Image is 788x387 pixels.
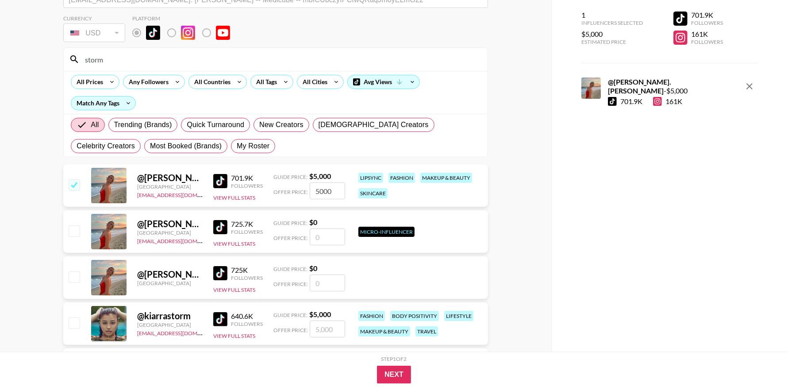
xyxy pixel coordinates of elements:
button: Next [377,366,411,383]
div: @ kiarrastorm [137,310,203,321]
span: Offer Price: [273,327,308,333]
div: - $ 5,000 [608,77,739,95]
button: View Full Stats [213,240,255,247]
span: New Creators [259,120,304,130]
span: [DEMOGRAPHIC_DATA] Creators [319,120,429,130]
span: Guide Price: [273,174,308,180]
div: [GEOGRAPHIC_DATA] [137,229,203,236]
strong: @ [PERSON_NAME].[PERSON_NAME] [608,77,671,95]
div: @ [PERSON_NAME].[PERSON_NAME] [137,218,203,229]
div: Followers [231,182,263,189]
img: TikTok [213,174,227,188]
div: body positivity [390,311,439,321]
button: View Full Stats [213,333,255,339]
div: Followers [231,275,263,281]
img: TikTok [146,26,160,40]
div: 701.9K [620,97,642,106]
div: [GEOGRAPHIC_DATA] [137,183,203,190]
div: Platform [132,15,237,22]
span: My Roster [237,141,269,151]
span: Quick Turnaround [187,120,244,130]
div: 161K [691,30,723,39]
div: travel [415,326,438,337]
button: View Full Stats [213,286,255,293]
div: lifestyle [444,311,473,321]
div: All Prices [71,75,105,89]
img: TikTok [213,220,227,234]
span: Most Booked (Brands) [150,141,222,151]
div: Any Followers [123,75,170,89]
img: TikTok [213,266,227,280]
div: USD [65,25,123,41]
div: 701.9K [231,174,263,182]
div: Followers [231,228,263,235]
img: Instagram [181,26,195,40]
div: lipsync [358,173,383,183]
div: 640.6K [231,312,263,321]
div: Currency [63,15,125,22]
div: makeup & beauty [358,326,410,337]
img: YouTube [216,26,230,40]
div: fashion [358,311,385,321]
div: @ [PERSON_NAME].[PERSON_NAME] [137,172,203,183]
div: Remove selected talent to change platforms [132,23,237,42]
input: 5,000 [310,182,345,199]
strong: $ 5,000 [309,172,331,180]
div: [GEOGRAPHIC_DATA] [137,321,203,328]
input: 5,000 [310,321,345,337]
div: Step 1 of 2 [381,356,407,362]
div: skincare [358,188,388,198]
input: 0 [310,228,345,245]
input: 0 [310,275,345,291]
button: remove [741,77,758,95]
div: @ [PERSON_NAME].[PERSON_NAME] [137,269,203,280]
div: 725.7K [231,220,263,228]
div: Match Any Tags [71,97,135,110]
div: 161K [653,97,682,106]
span: Guide Price: [273,312,308,318]
strong: $ 5,000 [309,310,331,318]
span: Guide Price: [273,220,308,226]
div: makeup & beauty [420,173,472,183]
span: Offer Price: [273,235,308,241]
div: Followers [691,19,723,26]
span: Guide Price: [273,266,308,272]
div: All Tags [251,75,279,89]
div: Avg Views [348,75,419,89]
div: 725K [231,266,263,275]
div: $5,000 [581,30,643,39]
div: Followers [231,321,263,327]
div: 1 [581,11,643,19]
img: TikTok [213,312,227,326]
div: Estimated Price [581,39,643,45]
div: Followers [691,39,723,45]
div: All Cities [297,75,329,89]
div: Remove selected talent to change your currency [63,22,125,44]
input: Search by User Name [80,52,482,66]
div: fashion [388,173,415,183]
button: View Full Stats [213,194,255,201]
a: [EMAIL_ADDRESS][DOMAIN_NAME] [137,236,226,244]
a: [EMAIL_ADDRESS][DOMAIN_NAME] [137,328,226,337]
span: All [91,120,99,130]
div: 701.9K [691,11,723,19]
strong: $ 0 [309,264,317,272]
a: [EMAIL_ADDRESS][DOMAIN_NAME] [137,190,226,198]
div: Micro-Influencer [358,227,415,237]
div: Influencers Selected [581,19,643,26]
div: All Countries [189,75,232,89]
span: Celebrity Creators [77,141,135,151]
div: [GEOGRAPHIC_DATA] [137,280,203,286]
strong: $ 0 [309,218,317,226]
span: Offer Price: [273,281,308,287]
span: Offer Price: [273,189,308,195]
span: Trending (Brands) [114,120,172,130]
